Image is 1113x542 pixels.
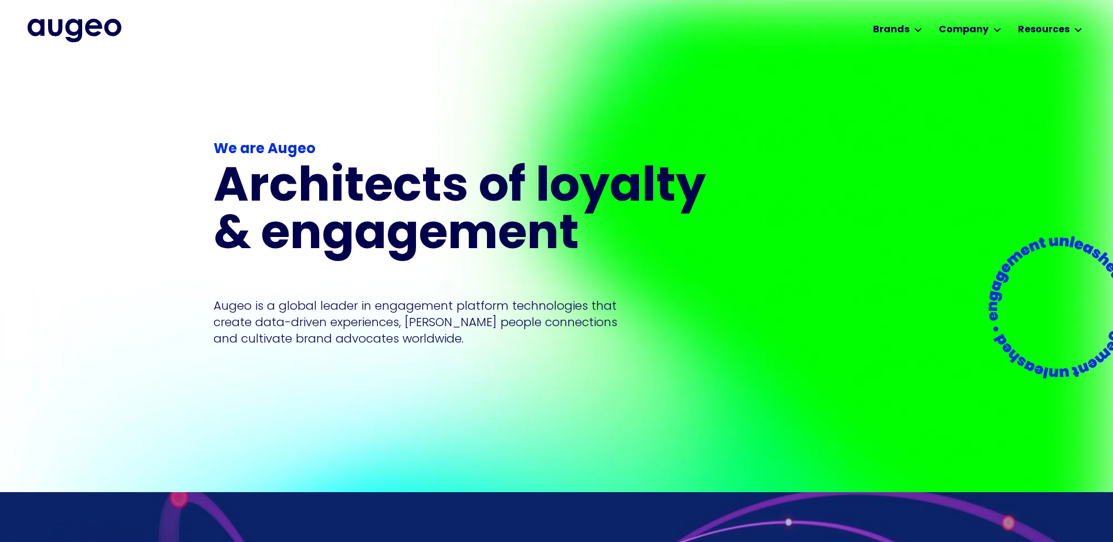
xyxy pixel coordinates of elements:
img: Augeo's full logo in midnight blue. [28,19,121,42]
h1: Architects of loyalty & engagement [214,165,720,260]
div: Company [939,23,989,37]
div: Brands [873,23,909,37]
div: Resources [1018,23,1070,37]
a: home [28,19,121,42]
div: We are Augeo [214,139,720,160]
p: Augeo is a global leader in engagement platform technologies that create data-driven experiences,... [214,297,617,347]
